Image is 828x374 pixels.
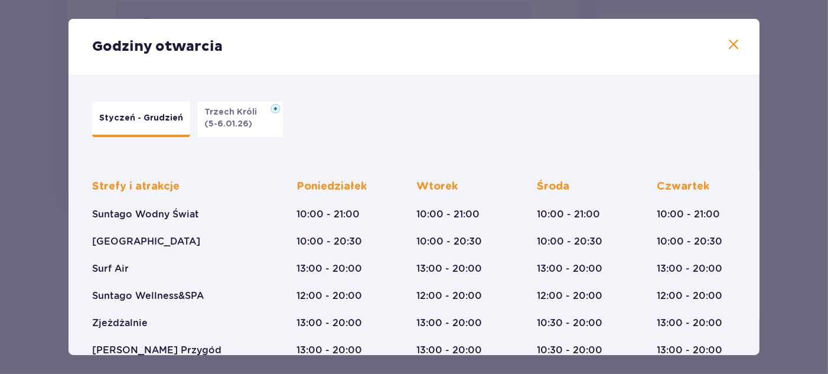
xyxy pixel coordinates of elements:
[417,317,483,330] p: 13:00 - 20:00
[417,180,458,194] p: Wtorek
[92,235,200,248] p: [GEOGRAPHIC_DATA]
[657,235,723,248] p: 10:00 - 20:30
[657,208,721,221] p: 10:00 - 21:00
[657,317,723,330] p: 13:00 - 20:00
[417,208,480,221] p: 10:00 - 21:00
[296,180,367,194] p: Poniedziałek
[92,208,199,221] p: Suntago Wodny Świat
[92,102,190,137] button: Styczeń - Grudzień
[92,344,221,357] p: [PERSON_NAME] Przygód
[657,262,723,275] p: 13:00 - 20:00
[296,208,360,221] p: 10:00 - 21:00
[99,112,183,124] p: Styczeń - Grudzień
[657,344,723,357] p: 13:00 - 20:00
[417,290,483,303] p: 12:00 - 20:00
[537,290,602,303] p: 12:00 - 20:00
[537,317,602,330] p: 10:30 - 20:00
[417,235,483,248] p: 10:00 - 20:30
[417,344,483,357] p: 13:00 - 20:00
[537,262,602,275] p: 13:00 - 20:00
[197,102,283,137] button: Trzech Króli(5-6.01.26)
[92,180,180,194] p: Strefy i atrakcje
[537,344,602,357] p: 10:30 - 20:00
[204,118,252,130] p: (5-6.01.26)
[657,180,710,194] p: Czwartek
[204,106,264,118] p: Trzech Króli
[92,38,223,56] p: Godziny otwarcia
[296,290,362,303] p: 12:00 - 20:00
[92,317,148,330] p: Zjeżdżalnie
[296,235,362,248] p: 10:00 - 20:30
[296,344,362,357] p: 13:00 - 20:00
[296,262,362,275] p: 13:00 - 20:00
[657,290,723,303] p: 12:00 - 20:00
[92,262,129,275] p: Surf Air
[537,235,602,248] p: 10:00 - 20:30
[537,180,569,194] p: Środa
[537,208,600,221] p: 10:00 - 21:00
[417,262,483,275] p: 13:00 - 20:00
[296,317,362,330] p: 13:00 - 20:00
[92,290,204,303] p: Suntago Wellness&SPA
